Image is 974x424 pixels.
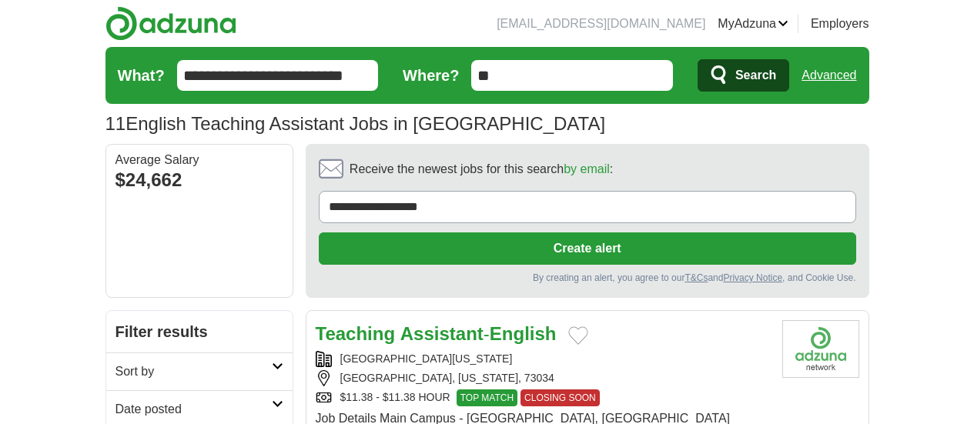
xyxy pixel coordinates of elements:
[106,352,293,390] a: Sort by
[118,64,165,87] label: What?
[115,400,272,419] h2: Date posted
[568,326,588,345] button: Add to favorite jobs
[316,323,557,344] a: Teaching Assistant-English
[403,64,459,87] label: Where?
[316,351,770,367] div: [GEOGRAPHIC_DATA][US_STATE]
[105,6,236,41] img: Adzuna logo
[698,59,789,92] button: Search
[115,166,283,194] div: $24,662
[316,323,396,344] strong: Teaching
[802,60,856,91] a: Advanced
[718,15,788,33] a: MyAdzuna
[319,271,856,285] div: By creating an alert, you agree to our and , and Cookie Use.
[319,232,856,265] button: Create alert
[316,389,770,406] div: $11.38 - $11.38 HOUR
[316,370,770,386] div: [GEOGRAPHIC_DATA], [US_STATE], 73034
[497,15,705,33] li: [EMAIL_ADDRESS][DOMAIN_NAME]
[811,15,869,33] a: Employers
[520,389,600,406] span: CLOSING SOON
[723,272,782,283] a: Privacy Notice
[564,162,610,175] a: by email
[782,320,859,378] img: Company logo
[105,113,606,134] h1: English Teaching Assistant Jobs in [GEOGRAPHIC_DATA]
[115,154,283,166] div: Average Salary
[350,160,613,179] span: Receive the newest jobs for this search :
[105,110,126,138] span: 11
[400,323,484,344] strong: Assistant
[490,323,557,344] strong: English
[684,272,708,283] a: T&Cs
[115,362,272,381] h2: Sort by
[735,60,776,91] span: Search
[106,311,293,352] h2: Filter results
[457,389,517,406] span: TOP MATCH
